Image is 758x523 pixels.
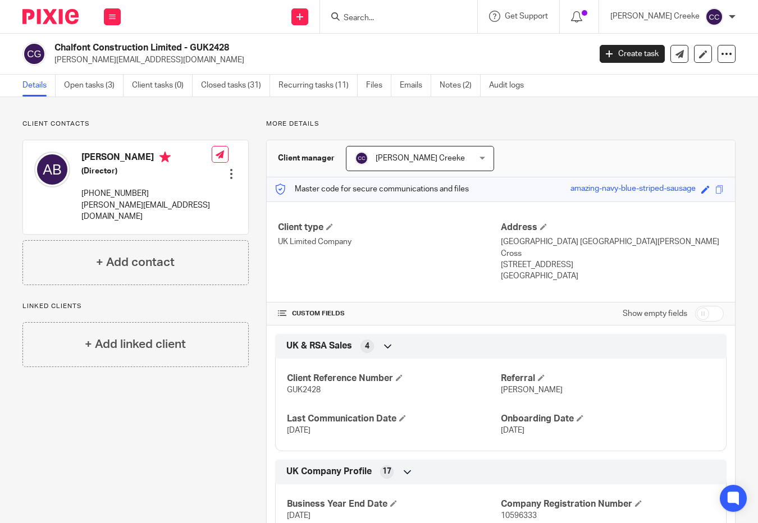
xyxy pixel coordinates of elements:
[266,120,736,129] p: More details
[275,183,469,195] p: Master code for secure communications and files
[64,75,124,97] a: Open tasks (3)
[287,512,310,520] span: [DATE]
[286,466,372,478] span: UK Company Profile
[22,75,56,97] a: Details
[287,498,501,510] h4: Business Year End Date
[376,154,465,162] span: [PERSON_NAME] Creeke
[501,413,715,425] h4: Onboarding Date
[278,236,501,247] p: UK Limited Company
[22,42,46,66] img: svg%3E
[365,341,369,352] span: 4
[287,413,501,425] h4: Last Communication Date
[286,340,352,352] span: UK & RSA Sales
[278,75,358,97] a: Recurring tasks (11)
[132,75,193,97] a: Client tasks (0)
[287,386,321,394] span: GUK2428
[81,152,212,166] h4: [PERSON_NAME]
[505,12,548,20] span: Get Support
[501,498,715,510] h4: Company Registration Number
[54,54,583,66] p: [PERSON_NAME][EMAIL_ADDRESS][DOMAIN_NAME]
[501,270,724,282] p: [GEOGRAPHIC_DATA]
[22,120,249,129] p: Client contacts
[501,222,724,233] h4: Address
[278,153,335,164] h3: Client manager
[355,152,368,165] img: svg%3E
[81,188,212,199] p: [PHONE_NUMBER]
[501,426,524,434] span: [DATE]
[287,373,501,384] h4: Client Reference Number
[85,336,186,353] h4: + Add linked client
[705,8,723,26] img: svg%3E
[600,45,665,63] a: Create task
[81,200,212,223] p: [PERSON_NAME][EMAIL_ADDRESS][DOMAIN_NAME]
[501,512,537,520] span: 10596333
[54,42,477,54] h2: Chalfont Construction Limited - GUK2428
[440,75,481,97] a: Notes (2)
[501,236,724,259] p: [GEOGRAPHIC_DATA] [GEOGRAPHIC_DATA][PERSON_NAME] Cross
[201,75,270,97] a: Closed tasks (31)
[610,11,700,22] p: [PERSON_NAME] Creeke
[278,309,501,318] h4: CUSTOM FIELDS
[22,9,79,24] img: Pixie
[22,302,249,311] p: Linked clients
[81,166,212,177] h5: (Director)
[489,75,532,97] a: Audit logs
[343,13,444,24] input: Search
[34,152,70,187] img: svg%3E
[159,152,171,163] i: Primary
[501,373,715,384] h4: Referral
[287,426,310,434] span: [DATE]
[501,259,724,270] p: [STREET_ADDRESS]
[366,75,391,97] a: Files
[623,308,687,319] label: Show empty fields
[570,183,696,196] div: amazing-navy-blue-striped-sausage
[382,466,391,477] span: 17
[400,75,431,97] a: Emails
[96,254,175,271] h4: + Add contact
[501,386,563,394] span: [PERSON_NAME]
[278,222,501,233] h4: Client type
